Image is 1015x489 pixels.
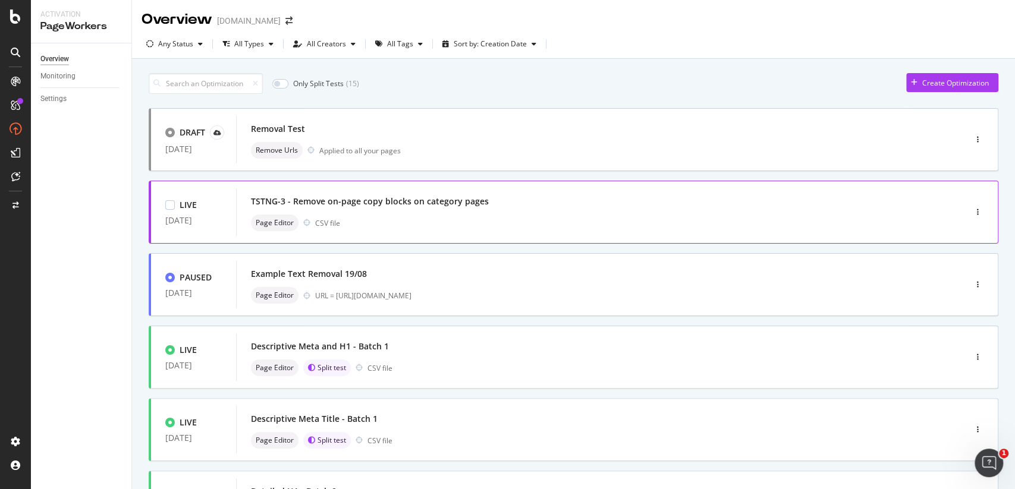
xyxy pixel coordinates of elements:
div: All Types [234,40,264,48]
div: Only Split Tests [293,78,344,89]
button: All Types [218,34,278,53]
div: [DATE] [165,361,222,370]
span: Split test [318,437,346,444]
div: Descriptive Meta Title - Batch 1 [251,413,378,425]
span: Page Editor [256,364,294,371]
div: Example Text Removal 19/08 [251,268,367,280]
div: neutral label [251,214,298,231]
div: [DATE] [165,288,222,298]
span: Remove Urls [256,147,298,154]
div: [DATE] [165,433,222,443]
div: Create Optimization [922,78,989,88]
div: Any Status [158,40,193,48]
div: Sort by: Creation Date [454,40,527,48]
button: All Creators [288,34,360,53]
div: neutral label [251,142,303,159]
div: brand label [303,432,351,449]
div: neutral label [251,359,298,376]
div: Activation [40,10,122,20]
div: Settings [40,93,67,105]
div: Descriptive Meta and H1 - Batch 1 [251,340,389,352]
div: Monitoring [40,70,76,83]
button: Sort by: Creation Date [438,34,541,53]
div: [DATE] [165,216,222,225]
div: ( 15 ) [346,78,359,89]
button: Any Status [142,34,208,53]
div: PAUSED [180,272,212,283]
div: Applied to all your pages [319,146,401,156]
div: CSV file [315,218,340,228]
button: All Tags [370,34,428,53]
div: brand label [303,359,351,376]
span: 1 [999,449,1008,458]
div: Removal Test [251,123,305,135]
iframe: Intercom live chat [975,449,1003,477]
div: [DOMAIN_NAME] [217,15,281,27]
div: [DATE] [165,144,222,154]
span: Page Editor [256,437,294,444]
div: PageWorkers [40,20,122,33]
a: Settings [40,93,123,105]
div: LIVE [180,344,197,356]
div: arrow-right-arrow-left [285,17,293,25]
div: TSTNG-3 - Remove on-page copy blocks on category pages [251,195,489,207]
input: Search an Optimization [149,73,263,94]
div: CSV file [367,363,392,373]
div: DRAFT [180,127,205,138]
button: Create Optimization [906,73,998,92]
div: CSV file [367,436,392,446]
div: LIVE [180,417,197,428]
div: Overview [142,10,212,30]
span: Split test [318,364,346,371]
a: Overview [40,53,123,65]
div: All Creators [307,40,346,48]
div: Overview [40,53,69,65]
div: neutral label [251,287,298,304]
span: Page Editor [256,292,294,299]
div: neutral label [251,432,298,449]
a: Monitoring [40,70,123,83]
div: LIVE [180,199,197,211]
div: URL = [URL][DOMAIN_NAME] [315,291,915,301]
div: All Tags [387,40,413,48]
span: Page Editor [256,219,294,226]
